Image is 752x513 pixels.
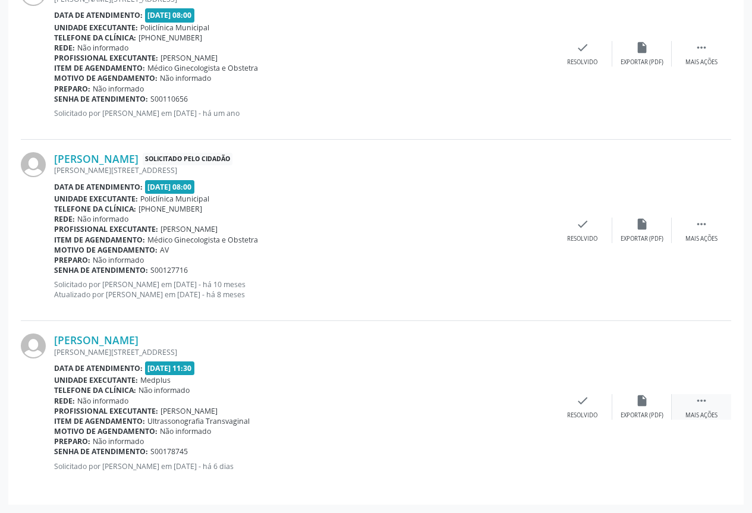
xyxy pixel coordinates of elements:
p: Solicitado por [PERSON_NAME] em [DATE] - há 10 meses Atualizado por [PERSON_NAME] em [DATE] - há ... [54,279,553,300]
b: Profissional executante: [54,53,158,63]
div: Resolvido [567,411,597,420]
span: Não informado [77,214,128,224]
b: Motivo de agendamento: [54,426,158,436]
img: img [21,333,46,358]
i:  [695,218,708,231]
b: Preparo: [54,436,90,446]
div: Exportar (PDF) [621,235,663,243]
b: Telefone da clínica: [54,33,136,43]
b: Senha de atendimento: [54,446,148,457]
i: insert_drive_file [635,41,649,54]
span: [PHONE_NUMBER] [139,204,202,214]
span: Médico Ginecologista e Obstetra [147,63,258,73]
b: Preparo: [54,84,90,94]
span: S00178745 [150,446,188,457]
span: Não informado [77,396,128,406]
span: Médico Ginecologista e Obstetra [147,235,258,245]
span: [DATE] 11:30 [145,361,195,375]
b: Rede: [54,214,75,224]
span: Não informado [160,73,211,83]
i:  [695,41,708,54]
span: [PERSON_NAME] [161,224,218,234]
div: [PERSON_NAME][STREET_ADDRESS] [54,165,553,175]
span: Medplus [140,375,171,385]
b: Telefone da clínica: [54,204,136,214]
img: img [21,152,46,177]
b: Unidade executante: [54,23,138,33]
div: Resolvido [567,235,597,243]
span: [PHONE_NUMBER] [139,33,202,43]
i: check [576,394,589,407]
b: Senha de atendimento: [54,265,148,275]
span: Não informado [93,436,144,446]
b: Data de atendimento: [54,10,143,20]
i: check [576,218,589,231]
span: Policlínica Municipal [140,194,209,204]
div: [PERSON_NAME][STREET_ADDRESS] [54,347,553,357]
b: Profissional executante: [54,224,158,234]
span: Solicitado pelo cidadão [143,153,232,165]
span: Não informado [77,43,128,53]
span: S00127716 [150,265,188,275]
span: AV [160,245,169,255]
span: Não informado [93,84,144,94]
i: check [576,41,589,54]
div: Exportar (PDF) [621,58,663,67]
div: Mais ações [685,411,718,420]
a: [PERSON_NAME] [54,152,139,165]
b: Item de agendamento: [54,63,145,73]
div: Resolvido [567,58,597,67]
b: Rede: [54,396,75,406]
span: [DATE] 08:00 [145,8,195,22]
div: Mais ações [685,235,718,243]
b: Telefone da clínica: [54,385,136,395]
div: Mais ações [685,58,718,67]
span: [DATE] 08:00 [145,180,195,194]
b: Unidade executante: [54,194,138,204]
b: Rede: [54,43,75,53]
a: [PERSON_NAME] [54,333,139,347]
span: Não informado [139,385,190,395]
i: insert_drive_file [635,394,649,407]
b: Unidade executante: [54,375,138,385]
b: Senha de atendimento: [54,94,148,104]
span: Não informado [93,255,144,265]
b: Item de agendamento: [54,416,145,426]
span: [PERSON_NAME] [161,53,218,63]
b: Motivo de agendamento: [54,245,158,255]
p: Solicitado por [PERSON_NAME] em [DATE] - há 6 dias [54,461,553,471]
i: insert_drive_file [635,218,649,231]
span: Ultrassonografia Transvaginal [147,416,250,426]
b: Data de atendimento: [54,182,143,192]
i:  [695,394,708,407]
b: Data de atendimento: [54,363,143,373]
b: Item de agendamento: [54,235,145,245]
span: Policlínica Municipal [140,23,209,33]
p: Solicitado por [PERSON_NAME] em [DATE] - há um ano [54,108,553,118]
span: [PERSON_NAME] [161,406,218,416]
b: Profissional executante: [54,406,158,416]
span: S00110656 [150,94,188,104]
span: Não informado [160,426,211,436]
div: Exportar (PDF) [621,411,663,420]
b: Preparo: [54,255,90,265]
b: Motivo de agendamento: [54,73,158,83]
